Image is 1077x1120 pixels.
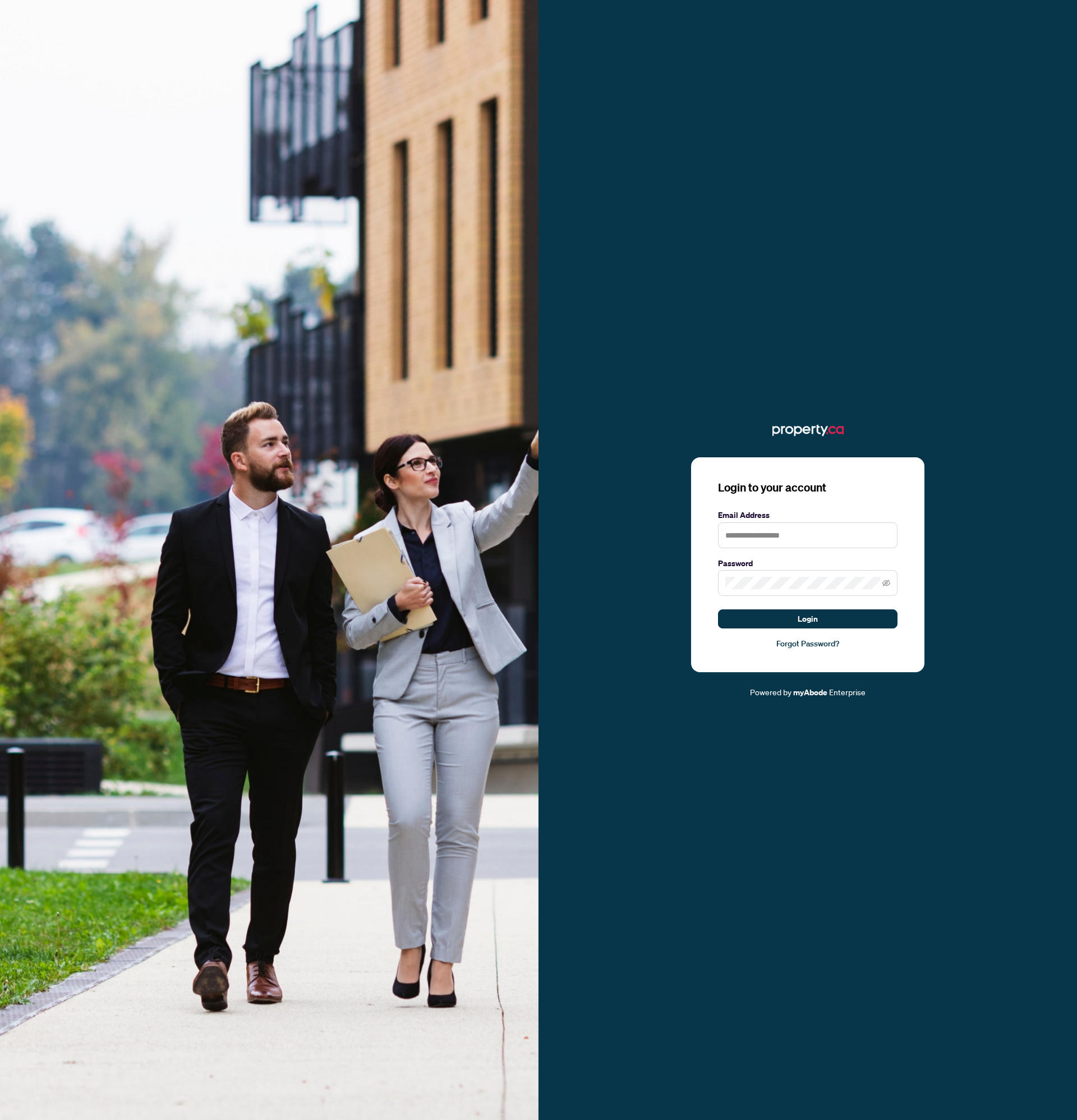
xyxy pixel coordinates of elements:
button: Login [718,609,897,628]
span: Enterprise [829,687,866,697]
span: eye-invisible [882,579,890,587]
h3: Login to your account [718,480,897,495]
label: Email Address [718,509,897,521]
img: ma-logo [772,421,844,439]
a: Forgot Password? [718,637,897,650]
a: myAbode [793,686,827,699]
span: Login [798,610,818,628]
label: Password [718,557,897,570]
span: Powered by [750,687,791,697]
